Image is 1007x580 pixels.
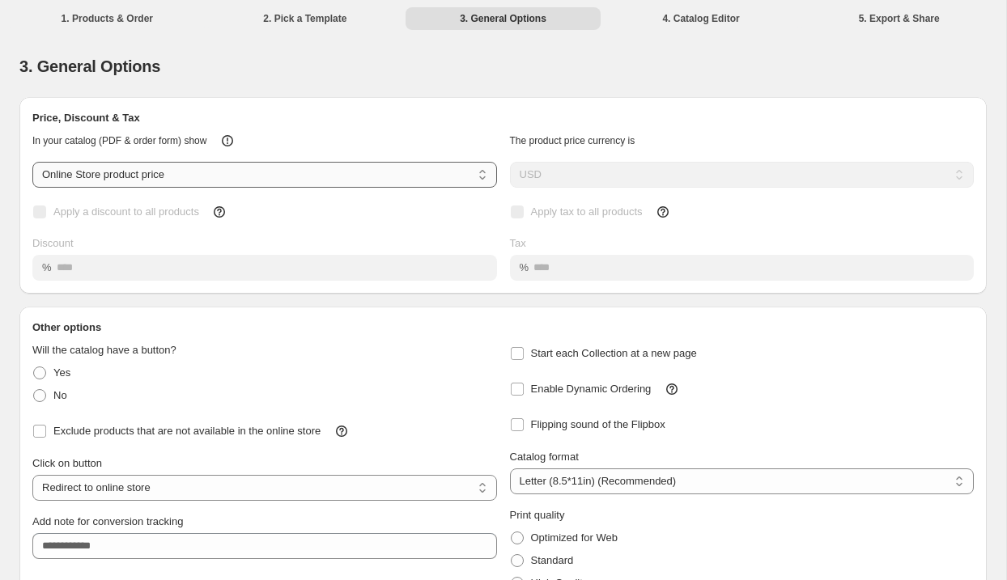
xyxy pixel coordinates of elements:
[42,261,52,273] span: %
[53,366,70,379] span: Yes
[19,57,160,75] span: 3. General Options
[520,261,529,273] span: %
[32,515,183,527] span: Add note for conversion tracking
[531,205,643,218] span: Apply tax to all products
[32,344,176,356] span: Will the catalog have a button?
[531,531,618,544] span: Optimized for Web
[510,237,526,249] span: Tax
[32,237,74,249] span: Discount
[531,418,665,430] span: Flipping sound of the Flipbox
[32,320,974,336] h2: Other options
[510,451,579,463] span: Catalog format
[32,457,102,469] span: Click on button
[510,135,635,146] span: The product price currency is
[32,135,206,146] span: In your catalog (PDF & order form) show
[531,347,697,359] span: Start each Collection at a new page
[531,554,574,566] span: Standard
[510,509,565,521] span: Print quality
[53,389,67,401] span: No
[53,425,321,437] span: Exclude products that are not available in the online store
[531,383,652,395] span: Enable Dynamic Ordering
[53,205,199,218] span: Apply a discount to all products
[32,110,974,126] h2: Price, Discount & Tax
